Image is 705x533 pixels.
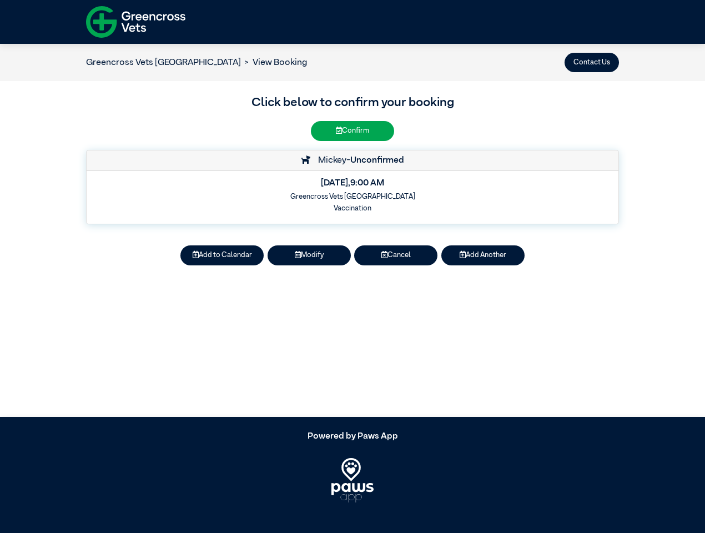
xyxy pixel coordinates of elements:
button: Confirm [311,121,394,140]
button: Modify [268,245,351,265]
button: Cancel [354,245,437,265]
h5: [DATE] , 9:00 AM [94,178,611,189]
button: Add to Calendar [180,245,264,265]
h6: Vaccination [94,204,611,213]
img: PawsApp [331,458,374,502]
nav: breadcrumb [86,56,307,69]
h5: Powered by Paws App [86,431,619,442]
li: View Booking [241,56,307,69]
strong: Unconfirmed [350,156,404,165]
button: Contact Us [565,53,619,72]
h3: Click below to confirm your booking [86,94,619,113]
h6: Greencross Vets [GEOGRAPHIC_DATA] [94,193,611,201]
button: Add Another [441,245,525,265]
img: f-logo [86,3,185,41]
a: Greencross Vets [GEOGRAPHIC_DATA] [86,58,241,67]
span: Mickey [313,156,346,165]
span: - [346,156,404,165]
